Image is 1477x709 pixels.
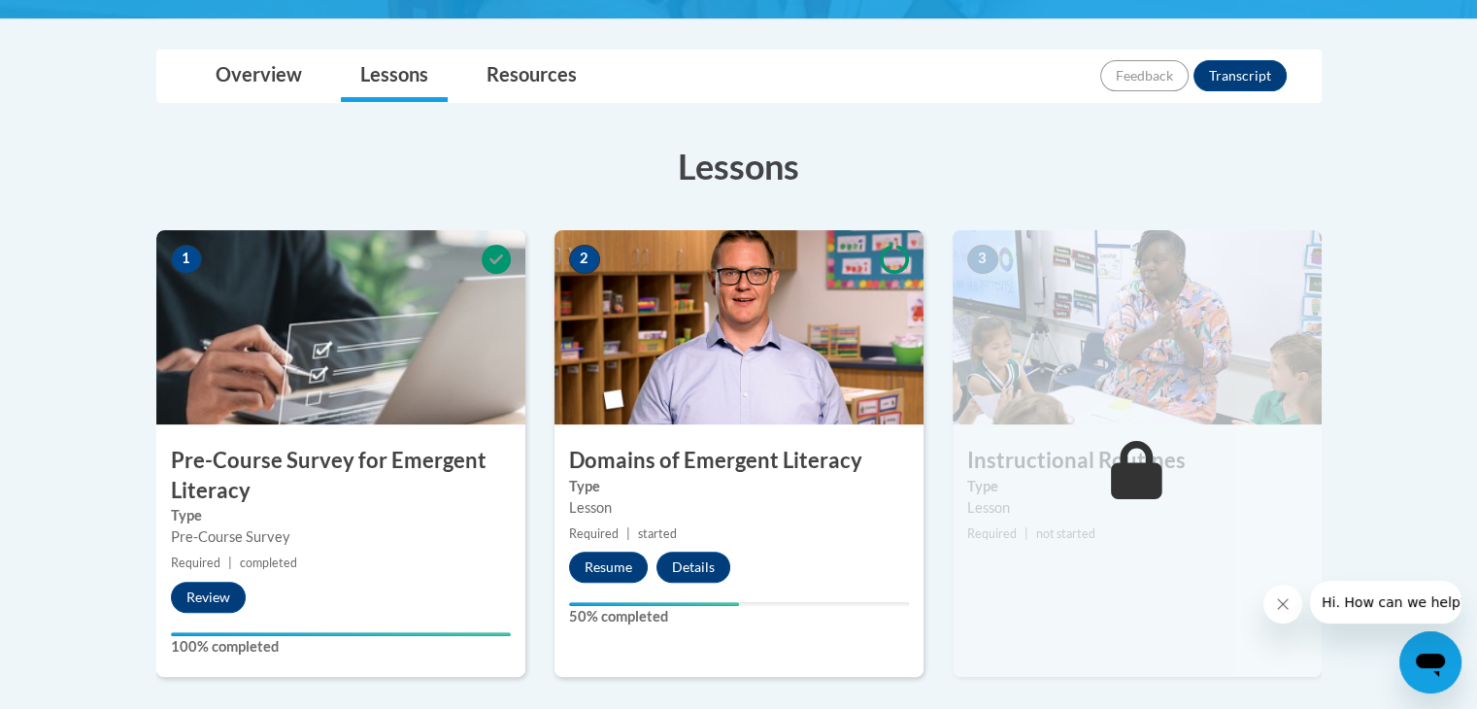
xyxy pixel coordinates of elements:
div: Your progress [569,602,739,606]
span: started [638,526,677,541]
span: Required [569,526,619,541]
button: Feedback [1100,60,1189,91]
span: Hi. How can we help? [12,14,157,29]
button: Details [656,552,730,583]
div: Your progress [171,632,511,636]
button: Review [171,582,246,613]
div: Lesson [967,497,1307,519]
iframe: Button to launch messaging window [1399,631,1461,693]
span: | [228,556,232,570]
label: 50% completed [569,606,909,627]
span: | [626,526,630,541]
label: Type [171,505,511,526]
span: not started [1036,526,1095,541]
span: | [1024,526,1028,541]
h3: Pre-Course Survey for Emergent Literacy [156,446,525,506]
a: Resources [467,51,596,102]
label: Type [967,476,1307,497]
img: Course Image [156,230,525,424]
h3: Instructional Routines [953,446,1322,476]
span: 1 [171,245,202,274]
a: Overview [196,51,321,102]
a: Lessons [341,51,448,102]
span: completed [240,556,297,570]
h3: Domains of Emergent Literacy [554,446,923,476]
iframe: Close message [1263,585,1302,624]
span: 3 [967,245,998,274]
button: Resume [569,552,648,583]
button: Transcript [1193,60,1287,91]
span: 2 [569,245,600,274]
span: Required [967,526,1017,541]
div: Pre-Course Survey [171,526,511,548]
label: 100% completed [171,636,511,658]
img: Course Image [554,230,923,424]
label: Type [569,476,909,497]
div: Lesson [569,497,909,519]
iframe: Message from company [1310,581,1461,624]
img: Course Image [953,230,1322,424]
span: Required [171,556,220,570]
h3: Lessons [156,142,1322,190]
